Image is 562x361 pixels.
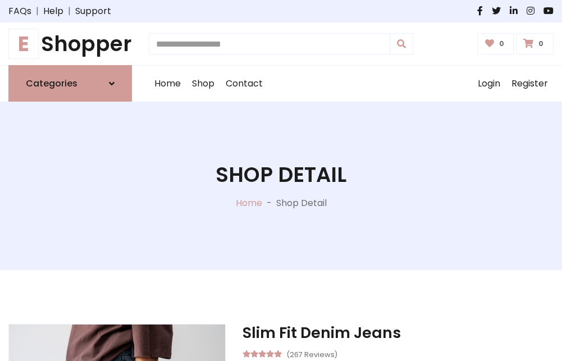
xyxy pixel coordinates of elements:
[262,197,276,210] p: -
[8,31,132,56] h1: Shopper
[149,66,186,102] a: Home
[506,66,554,102] a: Register
[536,39,546,49] span: 0
[286,347,337,360] small: (267 Reviews)
[243,324,554,342] h3: Slim Fit Denim Jeans
[31,4,43,18] span: |
[216,162,346,187] h1: Shop Detail
[276,197,327,210] p: Shop Detail
[186,66,220,102] a: Shop
[8,29,39,59] span: E
[496,39,507,49] span: 0
[220,66,268,102] a: Contact
[63,4,75,18] span: |
[75,4,111,18] a: Support
[26,78,77,89] h6: Categories
[8,31,132,56] a: EShopper
[472,66,506,102] a: Login
[478,33,514,54] a: 0
[8,65,132,102] a: Categories
[8,4,31,18] a: FAQs
[236,197,262,209] a: Home
[516,33,554,54] a: 0
[43,4,63,18] a: Help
